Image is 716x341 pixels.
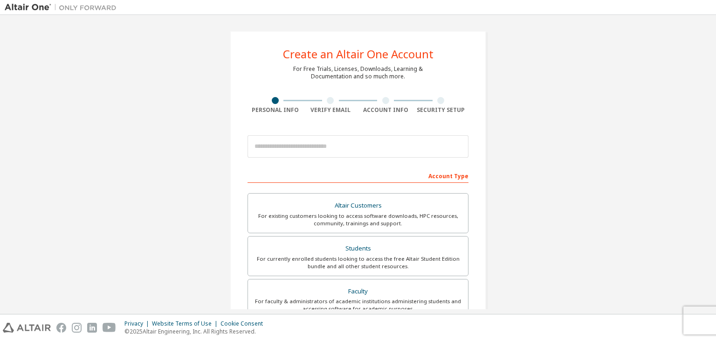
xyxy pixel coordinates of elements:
div: Account Info [358,106,413,114]
div: For currently enrolled students looking to access the free Altair Student Edition bundle and all ... [254,255,462,270]
div: For Free Trials, Licenses, Downloads, Learning & Documentation and so much more. [293,65,423,80]
img: instagram.svg [72,323,82,333]
div: Verify Email [303,106,358,114]
img: facebook.svg [56,323,66,333]
div: Students [254,242,462,255]
img: linkedin.svg [87,323,97,333]
p: © 2025 Altair Engineering, Inc. All Rights Reserved. [124,327,268,335]
div: Website Terms of Use [152,320,220,327]
img: altair_logo.svg [3,323,51,333]
div: Personal Info [248,106,303,114]
div: Security Setup [413,106,469,114]
div: Create an Altair One Account [283,49,434,60]
div: For faculty & administrators of academic institutions administering students and accessing softwa... [254,298,462,313]
img: youtube.svg [103,323,116,333]
img: Altair One [5,3,121,12]
div: For existing customers looking to access software downloads, HPC resources, community, trainings ... [254,212,462,227]
div: Privacy [124,320,152,327]
div: Altair Customers [254,199,462,212]
div: Account Type [248,168,468,183]
div: Cookie Consent [220,320,268,327]
div: Faculty [254,285,462,298]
